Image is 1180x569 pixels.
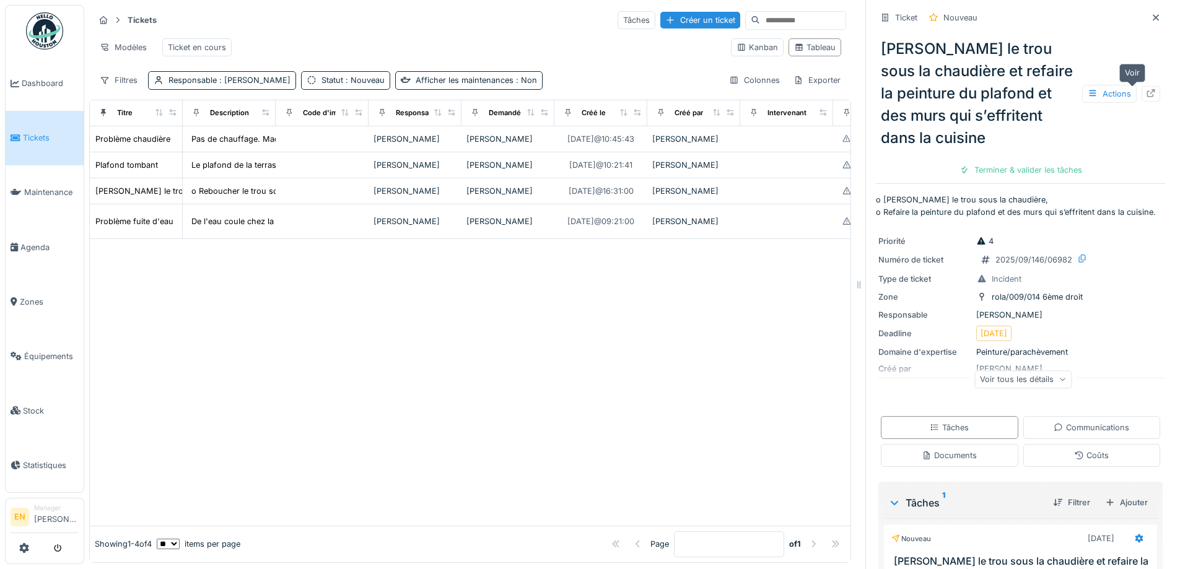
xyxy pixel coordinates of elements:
[876,194,1165,217] p: o [PERSON_NAME] le trou sous la chaudière, o Refaire la peinture du plafond et des murs qui s’eff...
[1074,450,1109,461] div: Coûts
[1100,494,1153,511] div: Ajouter
[466,159,549,171] div: [PERSON_NAME]
[466,133,549,145] div: [PERSON_NAME]
[396,108,439,118] div: Responsable
[723,71,785,89] div: Colonnes
[343,76,385,85] span: : Nouveau
[23,132,79,144] span: Tickets
[6,56,84,111] a: Dashboard
[11,503,79,533] a: EN Manager[PERSON_NAME]
[20,241,79,253] span: Agenda
[466,215,549,227] div: [PERSON_NAME]
[26,12,63,50] img: Badge_color-CXgf-gQk.svg
[1054,422,1129,433] div: Communications
[788,71,846,89] div: Exporter
[416,74,537,86] div: Afficher les maintenances
[374,215,457,227] div: [PERSON_NAME]
[374,133,457,145] div: [PERSON_NAME]
[995,254,1072,266] div: 2025/09/146/06982
[767,108,806,118] div: Intervenant
[514,76,537,85] span: : Non
[876,33,1165,154] div: [PERSON_NAME] le trou sous la chaudière et refaire la peinture du plafond et des murs qui s’effri...
[303,108,365,118] div: Code d'imputation
[1082,85,1137,103] div: Actions
[569,185,634,197] div: [DATE] @ 16:31:00
[652,159,735,171] div: [PERSON_NAME]
[94,38,152,56] div: Modèles
[794,41,836,53] div: Tableau
[374,185,457,197] div: [PERSON_NAME]
[992,291,1083,303] div: rola/009/014 6ème droit
[675,108,703,118] div: Créé par
[895,12,917,24] div: Ticket
[582,108,606,118] div: Créé le
[660,12,740,28] div: Créer un ticket
[878,309,1163,321] div: [PERSON_NAME]
[321,74,385,86] div: Statut
[652,215,735,227] div: [PERSON_NAME]
[652,185,735,197] div: [PERSON_NAME]
[95,215,173,227] div: Problème fuite d'eau
[157,538,240,550] div: items per page
[123,14,162,26] strong: Tickets
[20,296,79,308] span: Zones
[567,133,634,145] div: [DATE] @ 10:45:43
[789,538,801,550] strong: of 1
[1048,494,1095,511] div: Filtrer
[191,185,374,197] div: o Reboucher le trou sous la chaudière, o Refai...
[94,71,143,89] div: Filtres
[95,185,538,197] div: [PERSON_NAME] le trou sous la chaudière et refaire la peinture du plafond et des murs qui s’effri...
[168,41,226,53] div: Ticket en cours
[24,186,79,198] span: Maintenance
[95,159,158,171] div: Plafond tombant
[943,12,977,24] div: Nouveau
[24,350,79,362] span: Équipements
[878,328,971,339] div: Deadline
[878,346,971,358] div: Domaine d'expertise
[976,235,994,247] div: 4
[1088,532,1114,544] div: [DATE]
[878,346,1163,358] div: Peinture/parachèvement
[878,273,971,285] div: Type de ticket
[168,74,291,86] div: Responsable
[878,254,971,266] div: Numéro de ticket
[6,111,84,165] a: Tickets
[191,159,371,171] div: Le plafond de la terrasse s'est détaché et risq...
[888,495,1043,510] div: Tâches
[191,133,393,145] div: Pas de chauffage. Madame [PERSON_NAME] 0495...
[6,438,84,492] a: Statistiques
[22,77,79,89] span: Dashboard
[1119,64,1145,82] div: Voir
[6,329,84,383] a: Équipements
[11,508,29,526] li: EN
[891,534,931,544] div: Nouveau
[942,495,945,510] sup: 1
[736,41,778,53] div: Kanban
[95,538,152,550] div: Showing 1 - 4 of 4
[210,108,249,118] div: Description
[23,405,79,417] span: Stock
[878,291,971,303] div: Zone
[34,503,79,513] div: Manager
[650,538,669,550] div: Page
[217,76,291,85] span: : [PERSON_NAME]
[981,328,1007,339] div: [DATE]
[191,215,373,227] div: De l'eau coule chez la voisine d'en bas. Appar...
[117,108,133,118] div: Titre
[878,309,971,321] div: Responsable
[922,450,977,461] div: Documents
[489,108,533,118] div: Demandé par
[95,133,170,145] div: Problème chaudière
[974,370,1072,388] div: Voir tous les détails
[34,503,79,530] li: [PERSON_NAME]
[652,133,735,145] div: [PERSON_NAME]
[930,422,969,433] div: Tâches
[6,383,84,438] a: Stock
[374,159,457,171] div: [PERSON_NAME]
[878,235,971,247] div: Priorité
[6,220,84,274] a: Agenda
[23,459,79,471] span: Statistiques
[567,215,634,227] div: [DATE] @ 09:21:00
[955,162,1087,178] div: Terminer & valider les tâches
[618,11,655,29] div: Tâches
